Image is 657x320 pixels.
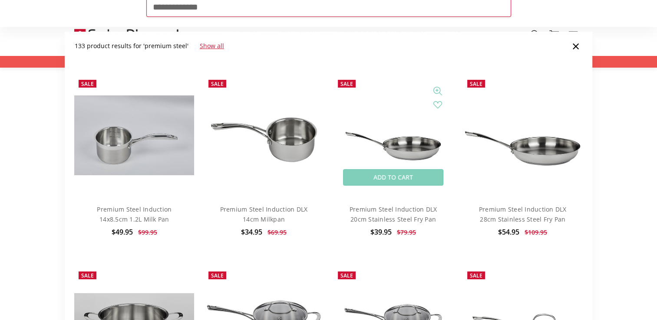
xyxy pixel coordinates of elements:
[138,228,157,236] span: $99.95
[200,42,224,50] a: Show all
[479,205,567,223] a: Premium Steel Induction DLX 28cm Stainless Steel Fry Pan
[81,272,94,279] span: Sale
[498,227,519,237] span: $54.95
[463,75,583,195] img: Premium Steel DLX - 8" (20cm) Stainless Steel Fry Pan | Swiss Diamond - Product
[572,36,580,55] span: ×
[97,205,172,223] a: Premium Steel Induction 14x8.5cm 1.2L Milk Pan
[211,272,224,279] span: Sale
[204,75,324,195] a: Premium Steel Induction DLX 14cm Milkpan
[204,96,324,174] img: Premium Steel Induction DLX 14cm Milkpan
[333,75,453,195] img: Premium Steel DLX - 8" (20cm) Stainless Steel Fry Pan | Swiss Diamond
[525,228,547,236] span: $109.95
[370,227,392,237] span: $39.95
[267,228,287,236] span: $69.95
[350,205,437,223] a: Premium Steel Induction DLX 20cm Stainless Steel Fry Pan
[211,80,224,88] span: Sale
[81,80,94,88] span: Sale
[569,39,583,53] a: Close
[74,75,194,195] a: Premium Steel Induction 14x8.5cm 1.2L Milk Pan
[112,227,133,237] span: $49.95
[74,42,188,50] span: 133 product results for 'premium steel'
[340,272,353,279] span: Sale
[340,80,353,88] span: Sale
[397,228,416,236] span: $79.95
[74,95,194,175] img: Premium Steel Induction 14x8.5cm 1.2L Milk Pan
[220,205,308,223] a: Premium Steel Induction DLX 14cm Milkpan
[470,80,482,88] span: Sale
[343,169,443,186] a: Add to Cart
[470,272,482,279] span: Sale
[241,227,262,237] span: $34.95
